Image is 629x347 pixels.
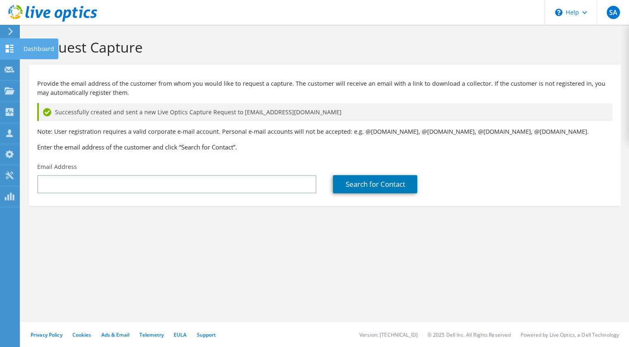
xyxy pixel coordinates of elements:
a: Ads & Email [101,331,129,338]
a: Privacy Policy [31,331,62,338]
h3: Enter the email address of the customer and click “Search for Contact”. [37,142,612,152]
svg: \n [555,9,562,16]
a: EULA [174,331,187,338]
a: Support [196,331,216,338]
span: SA [607,6,620,19]
div: Dashboard [19,39,58,59]
li: Version: [TECHNICAL_ID] [359,331,418,338]
li: Powered by Live Optics, a Dell Technology [521,331,619,338]
label: Email Address [37,163,77,171]
a: Telemetry [139,331,164,338]
span: Successfully created and sent a new Live Optics Capture Request to [EMAIL_ADDRESS][DOMAIN_NAME] [55,108,342,117]
a: Search for Contact [333,175,417,193]
a: Cookies [72,331,91,338]
h1: Request Capture [33,39,612,56]
p: Provide the email address of the customer from whom you would like to request a capture. The cust... [37,79,612,97]
li: © 2025 Dell Inc. All Rights Reserved [428,331,511,338]
p: Note: User registration requires a valid corporate e-mail account. Personal e-mail accounts will ... [37,127,612,136]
